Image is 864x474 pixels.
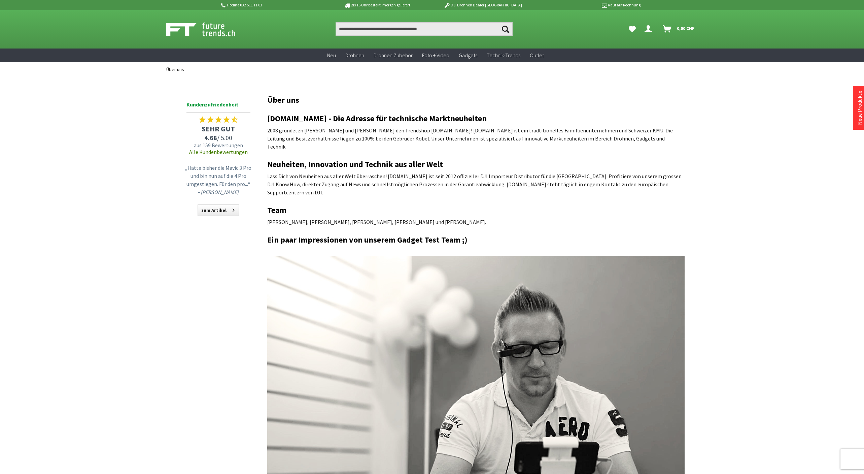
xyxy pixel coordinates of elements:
[204,133,217,142] span: 4.68
[487,52,520,59] span: Technik-Trends
[325,1,430,9] p: Bis 16 Uhr bestellt, morgen geliefert.
[525,49,549,62] a: Outlet
[322,49,341,62] a: Neu
[482,49,525,62] a: Technik-Trends
[267,160,685,169] h2: Neuheiten, Innovation und Technik aus aller Welt
[267,114,685,123] h2: [DOMAIN_NAME] - Die Adresse für technische Marktneuheiten
[498,22,513,36] button: Suchen
[642,22,657,36] a: Dein Konto
[341,49,369,62] a: Drohnen
[625,22,639,36] a: Meine Favoriten
[535,1,641,9] p: Kauf auf Rechnung
[454,49,482,62] a: Gadgets
[327,52,336,59] span: Neu
[345,52,364,59] span: Drohnen
[220,1,325,9] p: Hotline 032 511 11 03
[677,23,695,34] span: 0,00 CHF
[660,22,698,36] a: Warenkorb
[430,1,535,9] p: DJI Drohnen Dealer [GEOGRAPHIC_DATA]
[267,126,685,151] p: 2008 gründeten [PERSON_NAME] und [PERSON_NAME] den Trendshop [DOMAIN_NAME]! [DOMAIN_NAME] ist ein...
[166,21,250,38] img: Shop Futuretrends - zur Startseite wechseln
[267,218,685,226] p: [PERSON_NAME], [PERSON_NAME], [PERSON_NAME], [PERSON_NAME] und [PERSON_NAME].
[530,52,544,59] span: Outlet
[374,52,413,59] span: Drohnen Zubehör
[186,100,250,113] span: Kundenzufriedenheit
[417,49,454,62] a: Foto + Video
[185,164,252,196] p: „Hatte bisher die Mavic 3 Pro und bin nun auf die 4 Pro umgestiegen. Für den pro...“ –
[459,52,477,59] span: Gadgets
[422,52,449,59] span: Foto + Video
[189,149,248,155] a: Alle Kundenbewertungen
[198,204,239,216] a: zum Artikel
[267,95,685,105] h1: Über uns
[856,91,863,125] a: Neue Produkte
[267,172,685,196] p: Lass Dich von Neuheiten aus aller Welt überraschen! [DOMAIN_NAME] ist seit 2012 offizieller DJI I...
[201,189,239,195] em: [PERSON_NAME]
[267,206,685,215] h2: Team
[336,22,513,36] input: Produkt, Marke, Kategorie, EAN, Artikelnummer…
[183,142,254,149] span: aus 159 Bewertungen
[163,62,187,77] a: Über uns
[183,124,254,133] span: SEHR GUT
[267,235,685,244] h2: Ein paar Impressionen von unserem Gadget Test Team ;)
[369,49,417,62] a: Drohnen Zubehör
[166,66,184,72] span: Über uns
[183,133,254,142] span: / 5.00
